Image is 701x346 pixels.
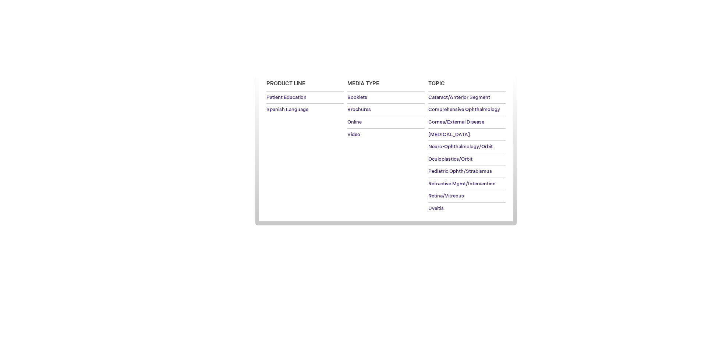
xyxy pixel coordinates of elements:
span: Online [347,119,362,125]
span: Media Type [347,81,379,87]
span: Topic [428,81,445,87]
span: Refractive Mgmt/Intervention [428,181,496,187]
span: Spanish Language [266,107,308,113]
span: Uveitis [428,206,444,211]
span: Oculoplastics/Orbit [428,156,472,162]
span: Booklets [347,94,367,100]
span: Cornea/External Disease [428,119,484,125]
span: Pediatric Ophth/Strabismus [428,168,492,174]
span: Cataract/Anterior Segment [428,94,490,100]
span: Patient Education [266,94,307,100]
span: [MEDICAL_DATA] [428,132,470,138]
span: Comprehensive Ophthalmology [428,107,500,113]
span: Retina/Vitreous [428,193,464,199]
span: Product Line [266,81,305,87]
span: Brochures [347,107,371,113]
span: Video [347,132,360,138]
span: Neuro-Ophthalmology/Orbit [428,144,493,150]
